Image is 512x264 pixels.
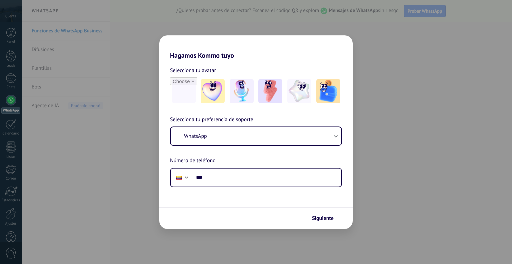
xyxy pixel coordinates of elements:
[201,79,225,103] img: -1.jpeg
[173,171,185,185] div: Colombia: + 57
[312,216,334,221] span: Siguiente
[170,66,216,75] span: Selecciona tu avatar
[287,79,311,103] img: -4.jpeg
[170,157,216,165] span: Número de teléfono
[316,79,340,103] img: -5.jpeg
[159,35,353,59] h2: Hagamos Kommo tuyo
[184,133,207,140] span: WhatsApp
[258,79,282,103] img: -3.jpeg
[170,115,253,124] span: Selecciona tu preferencia de soporte
[171,127,341,145] button: WhatsApp
[230,79,254,103] img: -2.jpeg
[309,213,343,224] button: Siguiente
